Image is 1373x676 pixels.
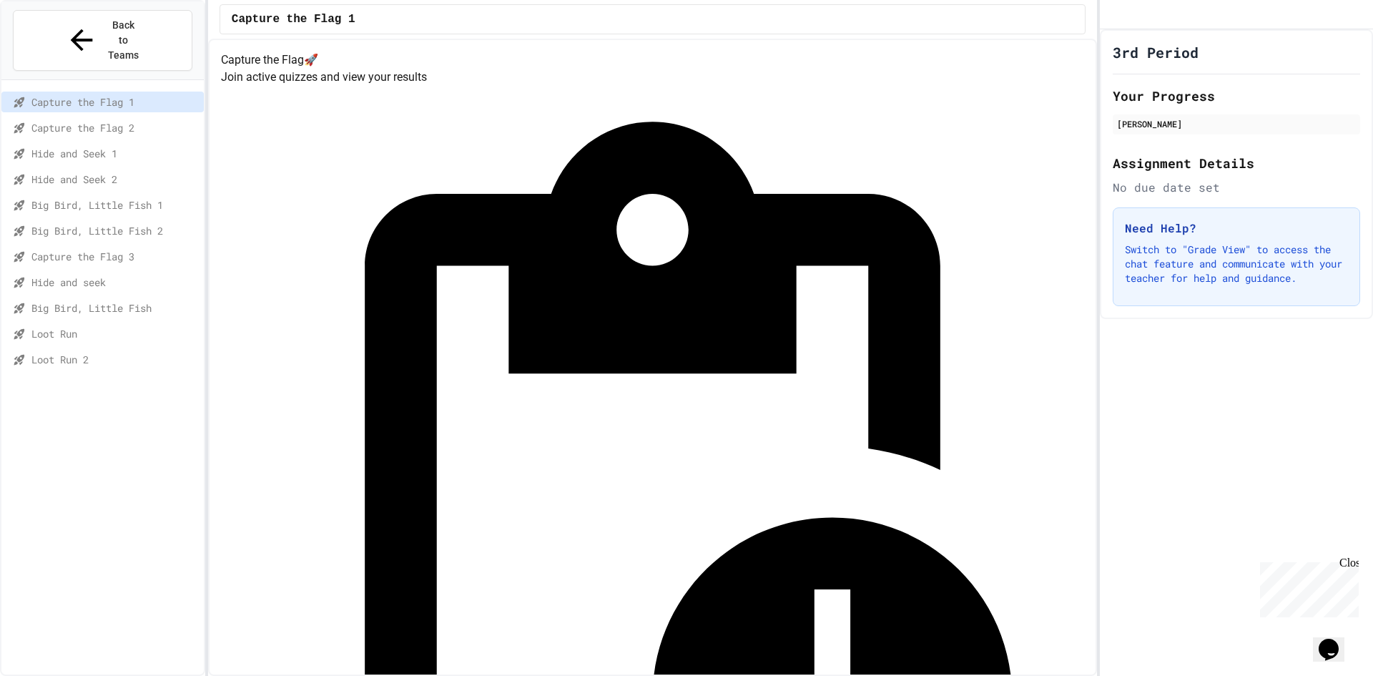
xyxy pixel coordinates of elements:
[1113,179,1360,196] div: No due date set
[31,94,198,109] span: Capture the Flag 1
[31,120,198,135] span: Capture the Flag 2
[31,223,198,238] span: Big Bird, Little Fish 2
[107,18,140,63] span: Back to Teams
[31,275,198,290] span: Hide and seek
[232,11,355,28] span: Capture the Flag 1
[1254,557,1359,617] iframe: chat widget
[1313,619,1359,662] iframe: chat widget
[1125,220,1348,237] h3: Need Help?
[13,10,192,71] button: Back to Teams
[221,52,1084,69] h4: Capture the Flag 🚀
[1113,86,1360,106] h2: Your Progress
[221,69,1084,86] p: Join active quizzes and view your results
[31,352,198,367] span: Loot Run 2
[6,6,99,91] div: Chat with us now!Close
[31,249,198,264] span: Capture the Flag 3
[1113,42,1199,62] h1: 3rd Period
[31,146,198,161] span: Hide and Seek 1
[1125,243,1348,285] p: Switch to "Grade View" to access the chat feature and communicate with your teacher for help and ...
[31,300,198,315] span: Big Bird, Little Fish
[31,197,198,212] span: Big Bird, Little Fish 1
[1113,153,1360,173] h2: Assignment Details
[31,326,198,341] span: Loot Run
[1117,117,1356,130] div: [PERSON_NAME]
[31,172,198,187] span: Hide and Seek 2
